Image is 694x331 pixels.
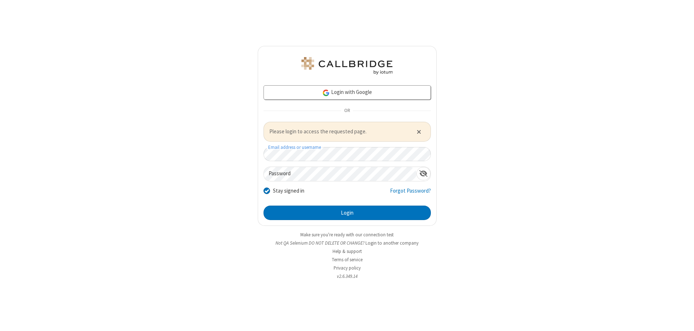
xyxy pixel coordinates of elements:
[258,273,437,280] li: v2.6.349.14
[300,232,394,238] a: Make sure you're ready with our connection test
[334,265,361,271] a: Privacy policy
[365,240,419,246] button: Login to another company
[390,187,431,201] a: Forgot Password?
[264,167,416,181] input: Password
[333,248,362,254] a: Help & support
[341,106,353,116] span: OR
[264,147,431,161] input: Email address or username
[273,187,304,195] label: Stay signed in
[264,85,431,100] a: Login with Google
[269,128,408,136] span: Please login to access the requested page.
[322,89,330,97] img: google-icon.png
[416,167,430,180] div: Show password
[264,206,431,220] button: Login
[300,57,394,74] img: QA Selenium DO NOT DELETE OR CHANGE
[413,126,425,137] button: Close alert
[332,257,363,263] a: Terms of service
[258,240,437,246] li: Not QA Selenium DO NOT DELETE OR CHANGE?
